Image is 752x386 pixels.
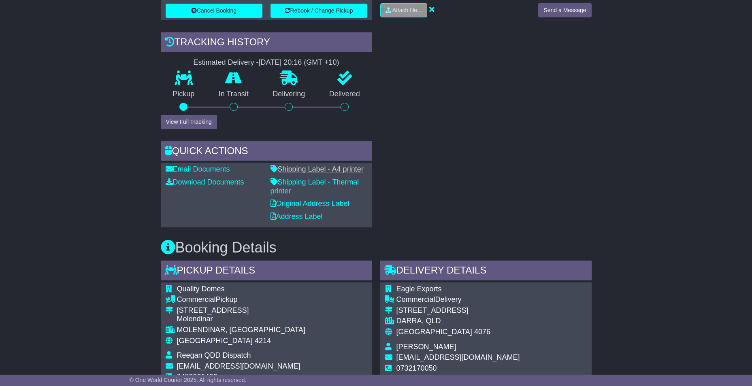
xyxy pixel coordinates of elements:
button: Cancel Booking [166,4,262,18]
span: Quality Domes [177,285,225,293]
a: Email Documents [166,165,230,173]
p: Delivering [261,90,317,99]
span: [GEOGRAPHIC_DATA] [177,337,253,345]
button: Rebook / Change Pickup [271,4,367,18]
button: View Full Tracking [161,115,217,129]
div: DARRA, QLD [396,317,520,326]
button: Send a Message [538,3,591,17]
a: Original Address Label [271,199,349,208]
span: 4076 [474,328,490,336]
span: [GEOGRAPHIC_DATA] [396,328,472,336]
div: Pickup Details [161,261,372,282]
p: In Transit [207,90,261,99]
div: [DATE] 20:16 (GMT +10) [259,58,339,67]
a: Download Documents [166,178,244,186]
div: [STREET_ADDRESS] [177,306,305,315]
span: Commercial [396,295,435,303]
span: 0483961432 [177,373,217,381]
span: Eagle Exports [396,285,442,293]
div: Tracking history [161,32,372,54]
span: 0732170050 [396,364,437,372]
span: Commercial [177,295,216,303]
span: 4214 [255,337,271,345]
p: Delivered [317,90,372,99]
div: Delivery [396,295,520,304]
div: Pickup [177,295,305,304]
div: Estimated Delivery - [161,58,372,67]
span: © One World Courier 2025. All rights reserved. [130,377,247,383]
div: Molendinar [177,315,305,324]
span: [EMAIL_ADDRESS][DOMAIN_NAME] [177,362,300,370]
div: Quick Actions [161,141,372,163]
div: [STREET_ADDRESS] [396,306,520,315]
h3: Booking Details [161,240,592,256]
a: Shipping Label - Thermal printer [271,178,359,195]
a: Shipping Label - A4 printer [271,165,364,173]
div: MOLENDINAR, [GEOGRAPHIC_DATA] [177,326,305,335]
span: Reegan QDD Dispatch [177,351,251,359]
span: [EMAIL_ADDRESS][DOMAIN_NAME] [396,353,520,361]
a: Address Label [271,212,323,221]
p: Pickup [161,90,207,99]
span: [PERSON_NAME] [396,343,456,351]
div: Delivery Details [380,261,592,282]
